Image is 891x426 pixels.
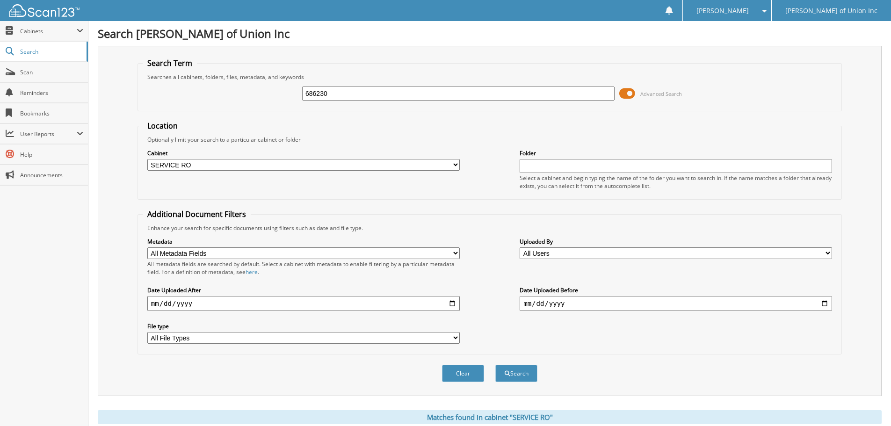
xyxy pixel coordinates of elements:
label: Folder [520,149,832,157]
label: Cabinet [147,149,460,157]
label: Date Uploaded After [147,286,460,294]
div: All metadata fields are searched by default. Select a cabinet with metadata to enable filtering b... [147,260,460,276]
button: Search [495,365,537,382]
label: Date Uploaded Before [520,286,832,294]
div: Optionally limit your search to a particular cabinet or folder [143,136,837,144]
input: start [147,296,460,311]
span: [PERSON_NAME] of Union Inc [785,8,877,14]
span: Cabinets [20,27,77,35]
div: Searches all cabinets, folders, files, metadata, and keywords [143,73,837,81]
input: end [520,296,832,311]
h1: Search [PERSON_NAME] of Union Inc [98,26,882,41]
img: scan123-logo-white.svg [9,4,80,17]
button: Clear [442,365,484,382]
span: Reminders [20,89,83,97]
div: Select a cabinet and begin typing the name of the folder you want to search in. If the name match... [520,174,832,190]
span: [PERSON_NAME] [696,8,749,14]
span: Bookmarks [20,109,83,117]
legend: Additional Document Filters [143,209,251,219]
legend: Search Term [143,58,197,68]
div: Enhance your search for specific documents using filters such as date and file type. [143,224,837,232]
label: Metadata [147,238,460,245]
span: Advanced Search [640,90,682,97]
span: Help [20,151,83,159]
legend: Location [143,121,182,131]
label: File type [147,322,460,330]
div: Matches found in cabinet "SERVICE RO" [98,410,882,424]
span: User Reports [20,130,77,138]
span: Scan [20,68,83,76]
span: Announcements [20,171,83,179]
label: Uploaded By [520,238,832,245]
a: here [246,268,258,276]
span: Search [20,48,82,56]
